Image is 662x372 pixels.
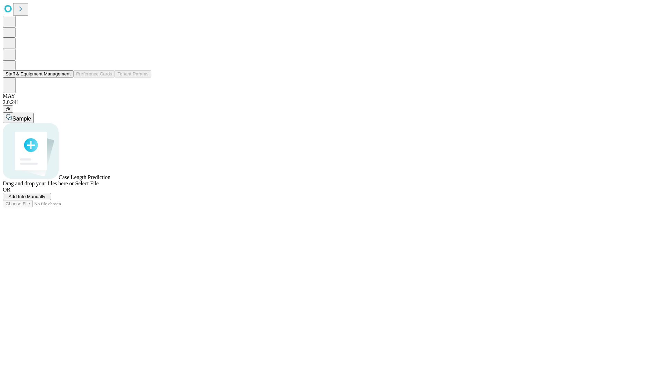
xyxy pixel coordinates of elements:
span: Sample [12,116,31,122]
button: Sample [3,113,34,123]
span: Select File [75,180,99,186]
span: Add Info Manually [9,194,46,199]
button: @ [3,105,13,113]
button: Staff & Equipment Management [3,70,73,77]
span: @ [6,106,10,112]
button: Tenant Params [115,70,151,77]
button: Preference Cards [73,70,115,77]
span: Drag and drop your files here or [3,180,74,186]
div: 2.0.241 [3,99,659,105]
button: Add Info Manually [3,193,51,200]
span: Case Length Prediction [59,174,110,180]
span: OR [3,187,10,193]
div: MAY [3,93,659,99]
